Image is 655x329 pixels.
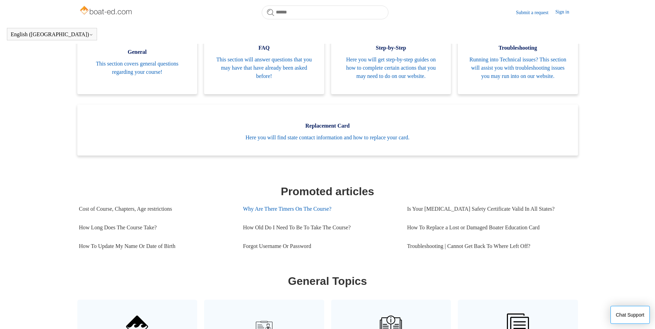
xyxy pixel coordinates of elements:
[79,218,233,237] a: How Long Does The Course Take?
[11,31,93,38] button: English ([GEOGRAPHIC_DATA])
[610,306,650,324] button: Chat Support
[407,218,571,237] a: How To Replace a Lost or Damaged Boater Education Card
[79,237,233,256] a: How To Update My Name Or Date of Birth
[214,56,314,80] span: This section will answer questions that you may have that have already been asked before!
[468,56,568,80] span: Running into Technical issues? This section will assist you with troubleshooting issues you may r...
[331,27,451,94] a: Step-by-Step Here you will get step-by-step guides on how to complete certain actions that you ma...
[214,44,314,52] span: FAQ
[77,104,578,156] a: Replacement Card Here you will find state contact information and how to replace your card.
[407,237,571,256] a: Troubleshooting | Cannot Get Back To Where Left Off?
[88,122,568,130] span: Replacement Card
[468,44,568,52] span: Troubleshooting
[243,218,397,237] a: How Old Do I Need To Be To Take The Course?
[555,8,576,17] a: Sign in
[516,9,555,16] a: Submit a request
[88,60,187,76] span: This section covers general questions regarding your course!
[79,4,134,18] img: Boat-Ed Help Center home page
[407,200,571,218] a: Is Your [MEDICAL_DATA] Safety Certificate Valid In All States?
[79,200,233,218] a: Cost of Course, Chapters, Age restrictions
[77,27,198,94] a: General This section covers general questions regarding your course!
[458,27,578,94] a: Troubleshooting Running into Technical issues? This section will assist you with troubleshooting ...
[341,44,441,52] span: Step-by-Step
[79,273,576,289] h1: General Topics
[204,27,324,94] a: FAQ This section will answer questions that you may have that have already been asked before!
[262,6,388,19] input: Search
[79,183,576,200] h1: Promoted articles
[88,133,568,142] span: Here you will find state contact information and how to replace your card.
[341,56,441,80] span: Here you will get step-by-step guides on how to complete certain actions that you may need to do ...
[88,48,187,56] span: General
[243,200,397,218] a: Why Are There Timers On The Course?
[243,237,397,256] a: Forgot Username Or Password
